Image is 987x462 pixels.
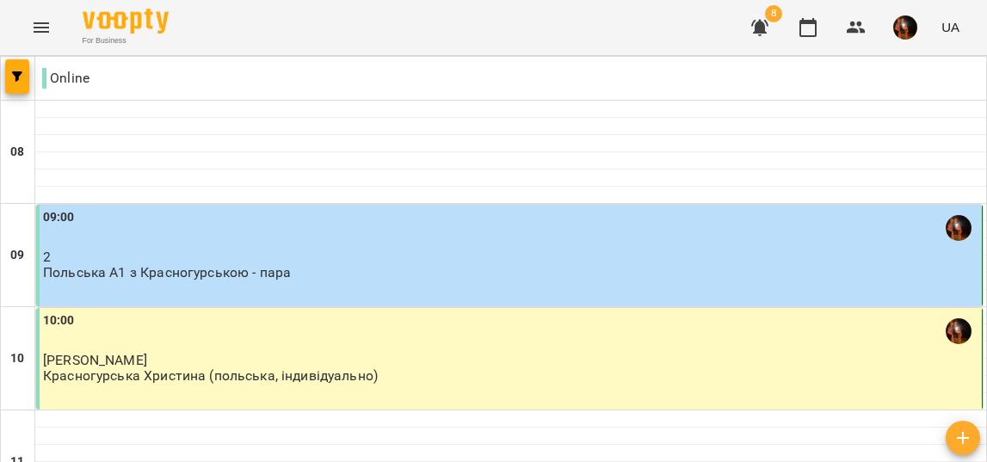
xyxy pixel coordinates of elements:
[935,11,966,43] button: UA
[765,5,782,22] span: 8
[43,311,75,330] label: 10:00
[941,18,959,36] span: UA
[83,35,169,46] span: For Business
[946,318,972,344] img: Красногурська Христина (п)
[43,208,75,227] label: 09:00
[10,143,24,162] h6: 08
[43,249,978,264] p: 2
[42,68,89,89] p: Online
[21,7,62,48] button: Menu
[43,352,147,368] span: [PERSON_NAME]
[83,9,169,34] img: Voopty Logo
[893,15,917,40] img: 6e701af36e5fc41b3ad9d440b096a59c.jpg
[946,215,972,241] img: Красногурська Христина (п)
[10,349,24,368] h6: 10
[43,265,291,280] p: Польська А1 з Красногурською - пара
[10,246,24,265] h6: 09
[43,368,378,383] p: Красногурська Христина (польська, індивідуально)
[946,421,980,455] button: Створити урок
